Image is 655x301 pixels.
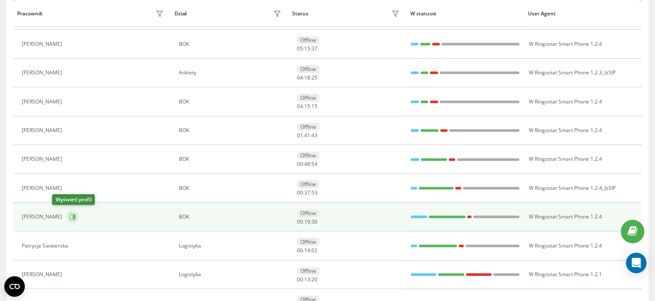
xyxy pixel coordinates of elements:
div: Offline [297,65,320,73]
span: 01 [297,132,303,139]
span: W Ringostat Smart Phone 1.2.4 [529,242,602,249]
span: 00 [297,160,303,168]
span: W Ringostat Smart Phone 1.2.4 [529,40,602,47]
div: Pracownik [17,11,43,17]
span: 15 [304,103,310,110]
div: [PERSON_NAME] [22,271,64,277]
div: User Agent [528,11,638,17]
span: 43 [311,132,317,139]
div: Offline [297,36,320,44]
div: : : [297,219,317,225]
span: 02 [311,247,317,254]
span: JsSIP [605,184,616,192]
div: : : [297,248,317,254]
span: 30 [311,218,317,225]
div: Offline [297,267,320,275]
span: 04 [297,74,303,81]
div: BOK [179,127,283,133]
div: BOK [179,156,283,162]
span: 19 [304,218,310,225]
span: W Ringostat Smart Phone 1.2.4 [529,184,602,192]
div: Ankiety [179,70,283,76]
span: W Ringostat Smart Phone 1.2.4 [529,98,602,105]
span: 48 [304,160,310,168]
span: 15 [311,103,317,110]
span: 20 [311,276,317,283]
span: 15 [304,45,310,52]
span: 25 [311,74,317,81]
div: Offline [297,151,320,159]
span: W Ringostat Smart Phone 1.2.3 [529,69,602,76]
span: 00 [297,276,303,283]
span: JsSIP [605,69,616,76]
div: : : [297,190,317,196]
div: [PERSON_NAME] [22,214,64,220]
span: W Ringostat Smart Phone 1.2.1 [529,271,602,278]
div: BOK [179,185,283,191]
div: Logistyka [179,243,283,249]
div: Offline [297,123,320,131]
span: 41 [304,132,310,139]
span: 00 [297,247,303,254]
div: Logistyka [179,271,283,277]
span: 00 [297,218,303,225]
div: Offline [297,209,320,217]
div: [PERSON_NAME] [22,156,64,162]
div: BOK [179,214,283,220]
span: W Ringostat Smart Phone 1.2.4 [529,155,602,162]
div: Open Intercom Messenger [626,253,646,273]
div: : : [297,75,317,81]
div: Status [292,11,308,17]
div: Wyświetl profil [52,194,95,205]
div: [PERSON_NAME] [22,127,64,133]
div: [PERSON_NAME] [22,99,64,105]
button: Open CMP widget [4,276,25,297]
div: Offline [297,94,320,102]
div: [PERSON_NAME] [22,185,64,191]
div: [PERSON_NAME] [22,41,64,47]
div: Patrycja Siewierska [22,243,70,249]
span: 18 [304,74,310,81]
span: W Ringostat Smart Phone 1.2.4 [529,213,602,220]
div: BOK [179,41,283,47]
span: 54 [311,160,317,168]
span: 04 [297,103,303,110]
div: Dział [175,11,187,17]
div: [PERSON_NAME] [22,70,64,76]
span: 53 [311,189,317,196]
div: : : [297,161,317,167]
div: : : [297,277,317,283]
span: 14 [304,247,310,254]
div: Offline [297,180,320,188]
span: 05 [297,45,303,52]
span: 00 [297,189,303,196]
span: 13 [304,276,310,283]
span: 37 [304,189,310,196]
div: Offline [297,238,320,246]
div: : : [297,46,317,52]
div: W statusie [410,11,520,17]
div: : : [297,133,317,139]
div: : : [297,103,317,109]
span: 37 [311,45,317,52]
div: BOK [179,99,283,105]
span: W Ringostat Smart Phone 1.2.4 [529,127,602,134]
